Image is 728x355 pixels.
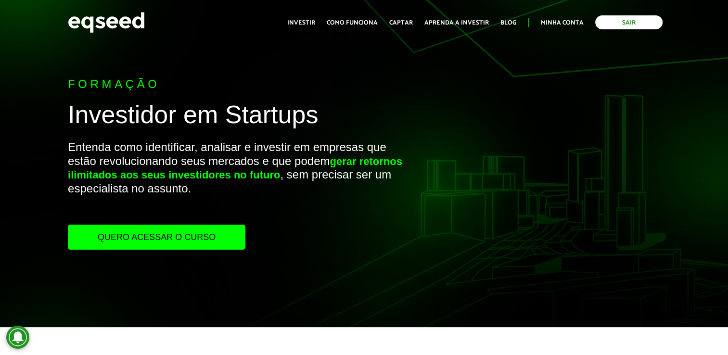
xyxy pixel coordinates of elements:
[424,20,489,26] a: Aprenda a investir
[500,20,516,26] a: Blog
[68,10,145,35] img: EqSeed
[541,20,584,26] a: Minha conta
[68,140,418,225] p: Entenda como identificar, analisar e investir em empresas que estão revolucionando seus mercados ...
[327,20,378,26] a: Como funciona
[68,77,418,91] p: Formação
[595,15,663,29] a: Sair
[389,20,413,26] a: Captar
[287,20,315,26] a: Investir
[68,101,418,133] h1: Investidor em Startups
[68,225,245,250] a: Quero acessar o curso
